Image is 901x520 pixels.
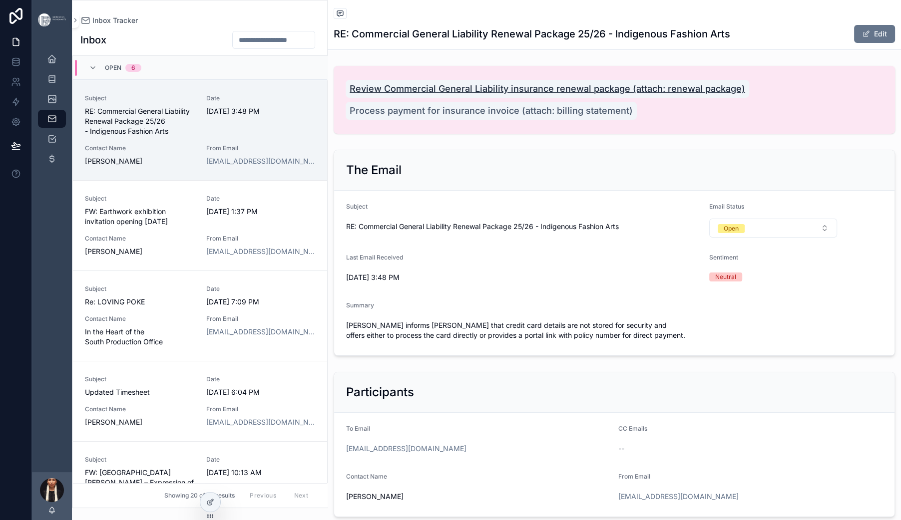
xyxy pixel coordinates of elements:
span: Sentiment [709,254,738,261]
span: [DATE] 1:37 PM [206,207,316,217]
span: Subject [346,203,368,210]
span: Subject [85,195,194,203]
span: Last Email Received [346,254,403,261]
span: Subject [85,285,194,293]
a: [EMAIL_ADDRESS][DOMAIN_NAME] [346,444,466,454]
a: [EMAIL_ADDRESS][DOMAIN_NAME] [206,247,316,257]
span: Re: LOVING POKE [85,297,194,307]
h1: Inbox [80,33,106,47]
span: FW: Earthwork exhibition invitation opening [DATE] [85,207,194,227]
span: Open [105,64,121,72]
div: scrollable content [32,40,72,187]
span: Summary [346,301,374,309]
span: FW: [GEOGRAPHIC_DATA][PERSON_NAME] – Expression of Interest – [GEOGRAPHIC_DATA] [85,468,194,498]
span: Contact Name [346,473,387,480]
button: Select Button [709,219,838,238]
span: -- [618,444,624,454]
span: Date [206,456,316,464]
a: [EMAIL_ADDRESS][DOMAIN_NAME] [618,492,739,502]
a: [EMAIL_ADDRESS][DOMAIN_NAME] [206,417,316,427]
span: From Email [618,473,650,480]
div: 6 [131,64,135,72]
span: From Email [206,315,316,323]
a: [EMAIL_ADDRESS][DOMAIN_NAME] [206,156,316,166]
span: Subject [85,456,194,464]
button: Edit [854,25,895,43]
span: Contact Name [85,235,194,243]
span: Contact Name [85,405,194,413]
div: Open [724,224,739,233]
span: [DATE] 6:04 PM [206,387,316,397]
a: Inbox Tracker [80,15,138,25]
span: Date [206,94,316,102]
div: Neutral [715,272,736,281]
h2: The Email [346,162,402,178]
span: [PERSON_NAME] [85,156,194,166]
span: [DATE] 7:09 PM [206,297,316,307]
span: [PERSON_NAME] informs [PERSON_NAME] that credit card details are not stored for security and offe... [346,320,883,340]
span: Inbox Tracker [92,15,138,25]
span: RE: Commercial General Liability Renewal Package 25/26 - Indigenous Fashion Arts [85,106,194,136]
span: In the Heart of the South Production Office [85,327,194,347]
span: Contact Name [85,315,194,323]
span: Subject [85,375,194,383]
a: SubjectRE: Commercial General Liability Renewal Package 25/26 - Indigenous Fashion ArtsDate[DATE]... [73,80,327,180]
span: [PERSON_NAME] [85,247,194,257]
a: Review Commercial General Liability insurance renewal package (attach: renewal package) [346,80,749,98]
span: [DATE] 3:48 PM [346,272,701,282]
span: Contact Name [85,144,194,152]
h1: RE: Commercial General Liability Renewal Package 25/26 - Indigenous Fashion Arts [334,27,730,41]
span: Date [206,375,316,383]
a: SubjectFW: Earthwork exhibition invitation opening [DATE]Date[DATE] 1:37 PMContact Name[PERSON_NA... [73,180,327,270]
span: Date [206,285,316,293]
span: Email Status [709,203,744,210]
a: Process payment for insurance invoice (attach: billing statement) [346,102,637,120]
span: Showing 20 of 20 results [164,492,235,500]
img: App logo [38,13,66,26]
span: From Email [206,235,316,243]
span: [DATE] 3:48 PM [206,106,316,116]
a: [EMAIL_ADDRESS][DOMAIN_NAME] [206,327,316,337]
a: SubjectUpdated TimesheetDate[DATE] 6:04 PMContact Name[PERSON_NAME]From Email[EMAIL_ADDRESS][DOMA... [73,361,327,441]
span: To Email [346,425,370,432]
span: [DATE] 10:13 AM [206,468,316,478]
span: From Email [206,405,316,413]
h2: Participants [346,384,414,400]
a: SubjectRe: LOVING POKEDate[DATE] 7:09 PMContact NameIn the Heart of the South Production OfficeFr... [73,270,327,361]
span: Date [206,195,316,203]
span: RE: Commercial General Liability Renewal Package 25/26 - Indigenous Fashion Arts [346,222,701,232]
span: Review Commercial General Liability insurance renewal package (attach: renewal package) [350,82,745,96]
span: Process payment for insurance invoice (attach: billing statement) [350,104,633,118]
span: Updated Timesheet [85,387,194,397]
span: CC Emails [618,425,647,432]
span: [PERSON_NAME] [85,417,194,427]
span: Subject [85,94,194,102]
span: [PERSON_NAME] [346,492,610,502]
span: From Email [206,144,316,152]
